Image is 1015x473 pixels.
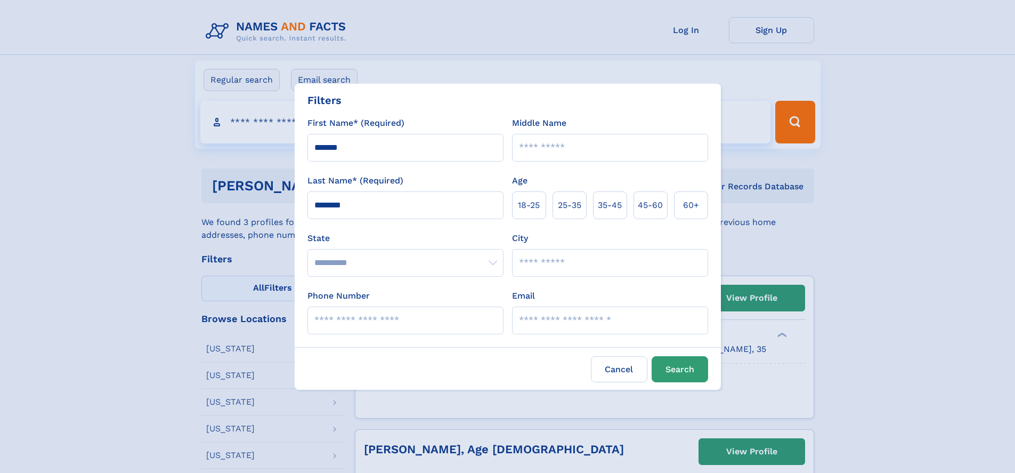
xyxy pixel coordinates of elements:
div: Filters [307,92,342,108]
label: Last Name* (Required) [307,174,403,187]
button: Search [652,356,708,382]
label: Phone Number [307,290,370,302]
span: 60+ [683,199,699,212]
label: Cancel [591,356,647,382]
label: Age [512,174,527,187]
label: Middle Name [512,117,566,130]
span: 45‑60 [638,199,663,212]
span: 25‑35 [558,199,581,212]
label: Email [512,290,535,302]
span: 35‑45 [598,199,622,212]
label: State [307,232,504,245]
label: First Name* (Required) [307,117,404,130]
span: 18‑25 [518,199,540,212]
label: City [512,232,528,245]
